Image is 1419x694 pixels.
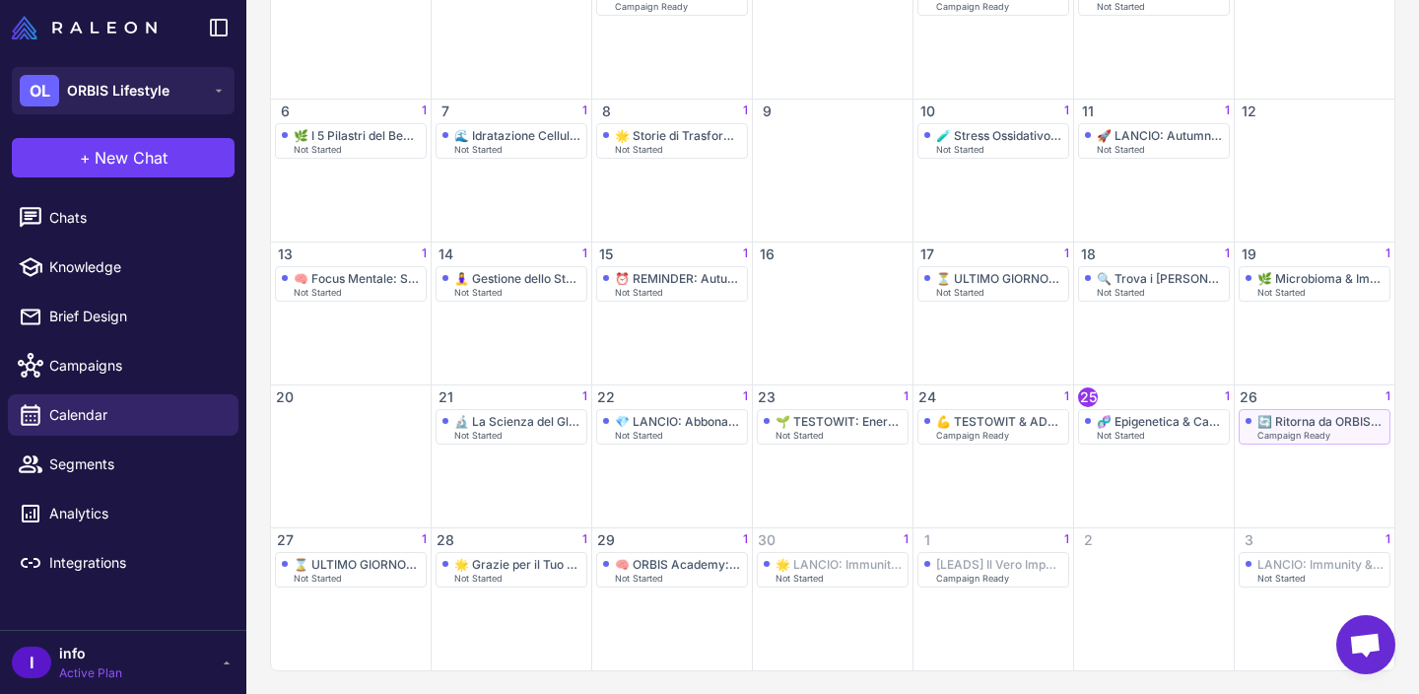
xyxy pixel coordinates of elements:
span: 3 [1239,530,1258,550]
span: 27 [275,530,295,550]
div: 🌊 Idratazione Cellulare: La Chiave per la Transizione Stagionale [454,128,580,143]
span: 14 [436,244,455,264]
span: 16 [757,244,777,264]
span: Not Started [1097,288,1145,297]
span: Not Started [454,431,503,440]
span: Not Started [615,288,663,297]
span: 25 [1078,387,1098,407]
div: 🌟 Grazie per il Tuo Acquisto: [PERSON_NAME] i Risultati [454,557,580,572]
button: +New Chat [12,138,235,177]
div: LANCIO: Immunity & Energy Reset Bundle [1257,557,1384,572]
div: 🧠 ORBIS Academy: Masterclass sulla Transizione Stagionale [615,557,741,572]
span: 1 [743,102,748,121]
span: + [80,146,91,170]
a: Brief Design [8,296,238,337]
span: Not Started [1097,2,1145,11]
span: 1 [1225,244,1230,264]
span: 1 [1064,530,1069,550]
span: 18 [1078,244,1098,264]
span: Not Started [294,145,342,154]
span: Not Started [454,145,503,154]
div: 🧠 Focus Mentale: Strategie per la Produttività Autunnale [294,271,420,286]
span: 24 [917,387,937,407]
span: Calendar [49,404,223,426]
span: 1 [1385,387,1390,407]
span: Not Started [454,574,503,583]
div: 🚀 LANCIO: Autumn Essentials -20% su Prodotti Selezionati [1097,128,1223,143]
span: 1 [422,530,427,550]
span: 23 [757,387,777,407]
span: 17 [917,244,937,264]
div: 🔍 Trova i [PERSON_NAME] Prodotti ORBIS Ideali per l'Autunno [1097,271,1223,286]
span: 1 [904,387,909,407]
div: 🌟 LANCIO: Immunity Bundle - Preparati all'Autunno (-20% EXTRA) [776,557,902,572]
div: 🌱 TESTOWIT: Energia e Vitalità per l'Autunno [776,414,902,429]
a: Analytics [8,493,238,534]
span: Campaign Ready [936,431,1009,440]
span: 15 [596,244,616,264]
span: Not Started [1257,574,1306,583]
span: New Chat [95,146,168,170]
span: 1 [904,530,909,550]
button: OLORBIS Lifestyle [12,67,235,114]
span: 1 [1064,102,1069,121]
div: ⏳ ULTIMO GIORNO: Autumn Essentials -20% Termina a Mezzanotte! [936,271,1062,286]
span: 20 [275,387,295,407]
a: Knowledge [8,246,238,288]
span: Not Started [1097,431,1145,440]
span: 1 [1225,102,1230,121]
span: 21 [436,387,455,407]
span: 1 [582,102,587,121]
div: Aprire la chat [1336,615,1395,674]
span: 11 [1078,102,1098,121]
span: 22 [596,387,616,407]
span: 10 [917,102,937,121]
span: 2 [1078,530,1098,550]
span: 29 [596,530,616,550]
span: Not Started [615,145,663,154]
a: Raleon Logo [12,16,165,39]
span: Not Started [615,574,663,583]
span: 28 [436,530,455,550]
span: Not Started [1097,145,1145,154]
span: 19 [1239,244,1258,264]
span: 9 [757,102,777,121]
div: 🔬 La Scienza del Glutatione: Il Maestro degli Antiossidanti [454,414,580,429]
div: I [12,647,51,678]
span: 6 [275,102,295,121]
a: Campaigns [8,345,238,386]
div: 🧘‍♀️ Gestione dello Stress Autunnale: Protocollo Mente-Corpo [454,271,580,286]
span: Campaign Ready [615,2,688,11]
span: 1 [582,244,587,264]
a: Integrations [8,542,238,584]
span: 1 [582,387,587,407]
a: Calendar [8,394,238,436]
span: 1 [1064,387,1069,407]
span: 12 [1239,102,1258,121]
span: Analytics [49,503,223,524]
div: 💎 LANCIO: Abbonati e Risparmia 25% sul Primo Mese + Omaggio Esclusivo [615,414,741,429]
span: 1 [582,530,587,550]
span: Active Plan [59,664,122,682]
div: 🌟 Storie di Trasformazione: Testimonianze Autunnali [615,128,741,143]
div: 🌿 I 5 Pilastri del Benessere ORBIS: La Nostra Filosofia [294,128,420,143]
span: 1 [1385,530,1390,550]
div: OL [20,75,59,106]
span: 7 [436,102,455,121]
span: Segments [49,453,223,475]
span: 1 [917,530,937,550]
span: 1 [422,102,427,121]
span: Knowledge [49,256,223,278]
span: 1 [422,244,427,264]
span: 1 [1064,244,1069,264]
span: 1 [1385,244,1390,264]
span: info [59,643,122,664]
span: Not Started [936,145,984,154]
span: 1 [743,387,748,407]
span: Campaign Ready [936,574,1009,583]
div: ⏰ REMINDER: Autumn Essentials -20% - Solo 3 Giorni Rimasti! [615,271,741,286]
img: Raleon Logo [12,16,157,39]
span: 30 [757,530,777,550]
span: Not Started [936,288,984,297]
div: 🧪 Stress Ossidativo & Cambio Stagione: Proteggi le Tue Cellule [936,128,1062,143]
